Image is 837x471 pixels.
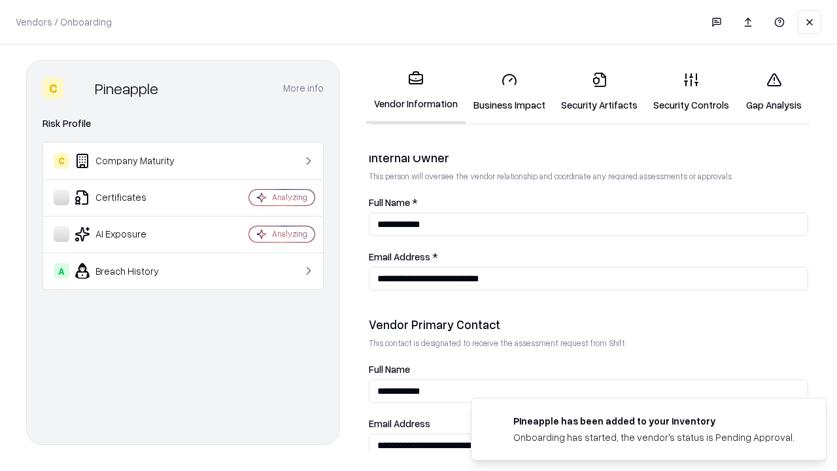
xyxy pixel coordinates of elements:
div: Analyzing [272,192,307,203]
img: Pineapple [69,78,90,99]
a: Vendor Information [366,60,466,124]
div: Company Maturity [54,153,210,169]
label: Full Name * [369,198,808,207]
a: Security Controls [645,61,737,122]
div: AI Exposure [54,226,210,242]
a: Security Artifacts [553,61,645,122]
div: Pineapple has been added to your inventory [513,414,794,428]
div: Internal Owner [369,150,808,166]
div: A [54,263,69,279]
div: Certificates [54,190,210,205]
a: Business Impact [466,61,553,122]
div: C [43,78,63,99]
div: Risk Profile [43,116,324,131]
div: Analyzing [272,228,307,239]
p: This contact is designated to receive the assessment request from Shift [369,338,808,349]
img: pineappleenergy.com [487,414,503,430]
a: Gap Analysis [737,61,811,122]
p: This person will oversee the vendor relationship and coordinate any required assessments or appro... [369,171,808,182]
div: Breach History [54,263,210,279]
div: Pineapple [95,78,158,99]
label: Email Address [369,419,808,428]
p: Vendors / Onboarding [16,15,112,29]
button: More info [283,77,324,100]
div: C [54,153,69,169]
div: Vendor Primary Contact [369,317,808,332]
div: Onboarding has started, the vendor's status is Pending Approval. [513,430,794,444]
label: Email Address * [369,252,808,262]
label: Full Name [369,364,808,374]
